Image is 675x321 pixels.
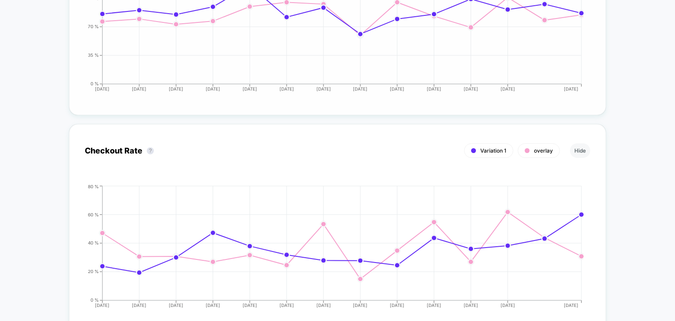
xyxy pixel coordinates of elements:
tspan: 35 % [88,52,99,58]
tspan: 0 % [91,81,99,86]
div: CHECKOUT_RATE [76,184,581,316]
tspan: [DATE] [316,303,331,308]
tspan: [DATE] [427,86,441,91]
tspan: 40 % [88,240,99,245]
tspan: [DATE] [206,86,220,91]
tspan: [DATE] [132,303,146,308]
tspan: [DATE] [427,303,441,308]
button: Hide [570,143,590,158]
tspan: [DATE] [390,303,404,308]
tspan: 60 % [88,212,99,217]
tspan: [DATE] [390,86,404,91]
span: Variation 1 [480,147,506,154]
tspan: [DATE] [353,303,367,308]
tspan: [DATE] [95,86,109,91]
tspan: [DATE] [564,303,579,308]
tspan: [DATE] [169,86,183,91]
tspan: [DATE] [501,303,515,308]
tspan: [DATE] [169,303,183,308]
tspan: [DATE] [464,86,478,91]
button: ? [147,147,154,154]
tspan: [DATE] [279,303,294,308]
span: overlay [534,147,553,154]
tspan: [DATE] [316,86,331,91]
tspan: 20 % [88,269,99,274]
tspan: [DATE] [564,86,579,91]
tspan: [DATE] [243,86,257,91]
tspan: [DATE] [206,303,220,308]
tspan: [DATE] [501,86,515,91]
tspan: 70 % [88,24,99,29]
tspan: 80 % [88,183,99,189]
tspan: [DATE] [279,86,294,91]
tspan: [DATE] [464,303,478,308]
tspan: [DATE] [95,303,109,308]
tspan: [DATE] [132,86,146,91]
tspan: [DATE] [243,303,257,308]
tspan: 0 % [91,297,99,303]
tspan: [DATE] [353,86,367,91]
